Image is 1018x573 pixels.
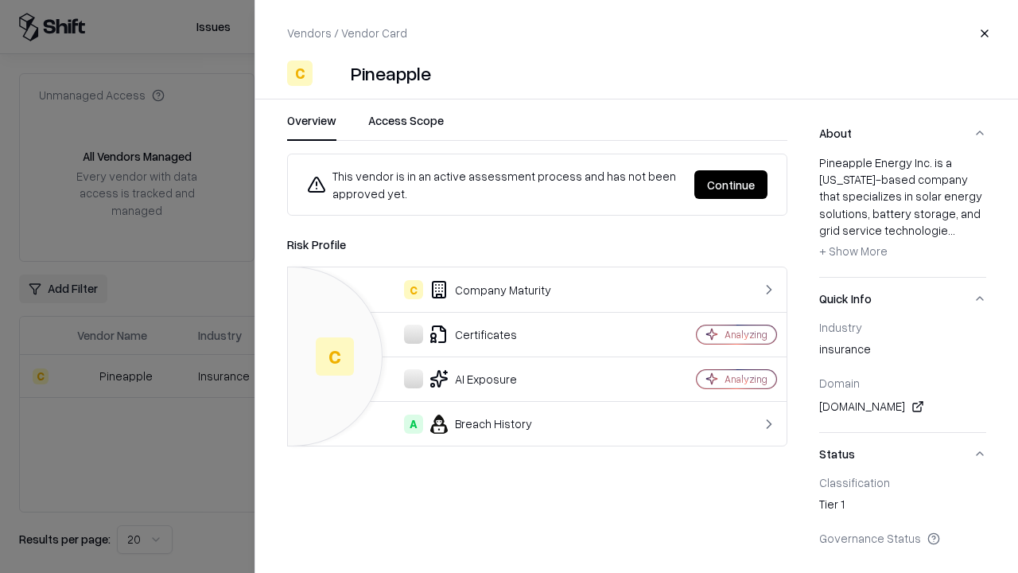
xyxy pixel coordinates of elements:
button: Continue [694,170,767,199]
div: Company Maturity [301,280,641,299]
div: Analyzing [725,372,767,386]
div: Tier 1 [819,496,986,518]
img: Pineapple [319,60,344,86]
button: Status [819,433,986,475]
div: A [404,415,423,434]
button: About [819,112,986,154]
div: AI Exposure [301,369,641,388]
span: ... [948,223,955,237]
div: Industry [819,320,986,334]
div: C [287,60,313,86]
div: Certificates [301,325,641,344]
div: Pineapple [351,60,431,86]
div: Domain [819,376,986,390]
div: About [819,154,986,277]
div: insurance [819,341,986,363]
div: C [404,280,423,299]
div: [DOMAIN_NAME] [819,397,986,416]
p: Vendors / Vendor Card [287,25,407,41]
button: Overview [287,112,336,141]
span: + Show More [819,244,888,258]
div: Breach History [301,415,641,434]
div: This vendor is in an active assessment process and has not been approved yet. [307,167,682,202]
div: Governance Status [819,531,986,545]
button: Access Scope [368,112,444,141]
button: Quick Info [819,278,986,320]
div: Classification [819,475,986,489]
div: Analyzing [725,328,767,341]
div: Quick Info [819,320,986,432]
div: Pineapple Energy Inc. is a [US_STATE]-based company that specializes in solar energy solutions, b... [819,154,986,264]
button: + Show More [819,239,888,264]
div: C [316,337,354,376]
div: Risk Profile [287,235,787,254]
